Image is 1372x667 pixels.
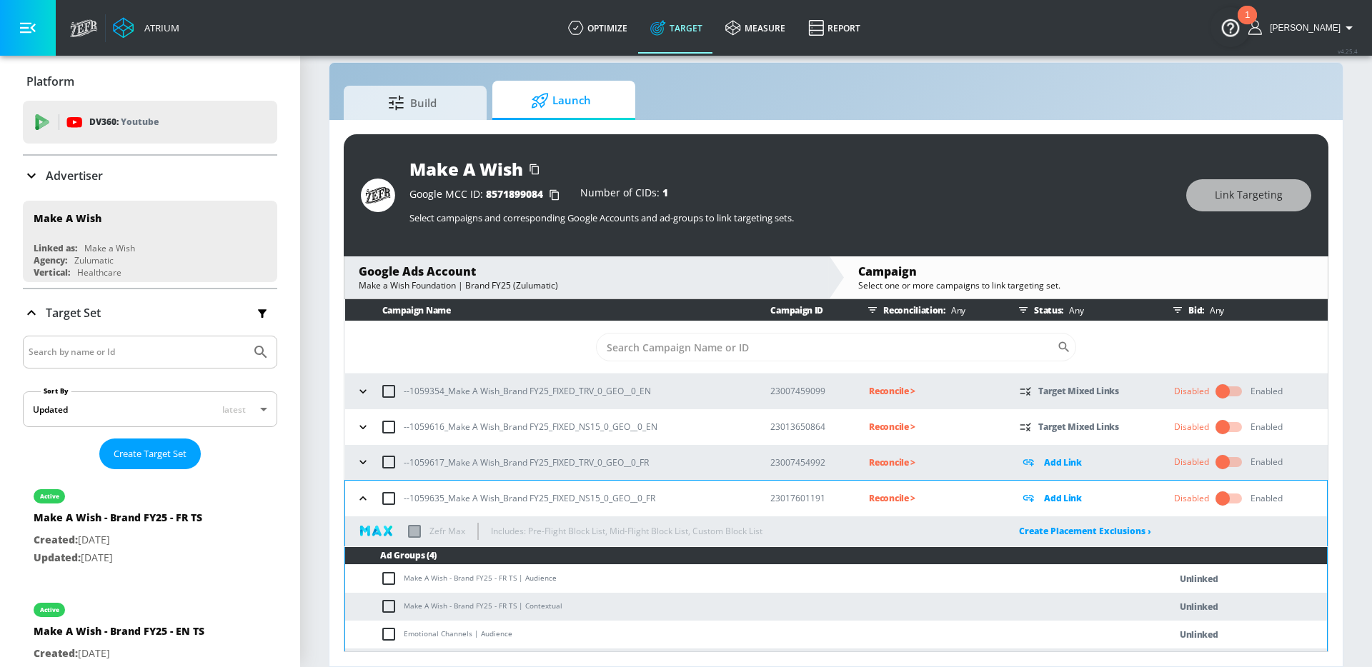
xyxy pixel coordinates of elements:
div: Make A Wish [409,157,523,181]
p: Any [1204,303,1224,318]
span: Updated: [34,551,81,564]
p: Unlinked [1180,626,1218,643]
div: Number of CIDs: [580,188,668,202]
div: activeMake A Wish - Brand FY25 - FR TSCreated:[DATE]Updated:[DATE] [23,475,277,577]
span: login as: anthony.rios@zefr.com [1264,23,1341,33]
div: Enabled [1251,385,1283,398]
div: Target Set [23,289,277,336]
p: 23007454992 [770,455,846,470]
div: Search CID Name or Number [596,333,1076,361]
p: Unlinked [1180,571,1218,587]
div: Atrium [139,21,179,34]
p: Any [945,303,965,318]
input: Search Campaign Name or ID [596,333,1057,361]
div: Campaign [858,264,1313,279]
div: Reconciliation: [862,299,997,321]
p: Reconcile > [869,383,997,399]
div: Google Ads Account [359,264,814,279]
p: Target Set [46,305,101,321]
div: Enabled [1251,492,1283,505]
a: Create Placement Exclusions › [1019,525,1151,537]
div: Google Ads AccountMake a Wish Foundation | Brand FY25 (Zulumatic) [344,256,828,299]
span: Created: [34,646,78,660]
div: Make A Wish - Brand FY25 - EN TS [34,624,204,645]
p: --1059354_Make A Wish_Brand FY25_FIXED_TRV_0_GEO__0_EN [404,383,651,398]
p: 23007459099 [770,383,846,398]
p: Includes: Pre-Flight Block List, Mid-Flight Block List, Custom Block List [491,523,762,538]
th: Campaign Name [345,299,748,321]
div: Advertiser [23,156,277,196]
p: Reconcile > [869,418,997,435]
p: Zefr Max [429,523,465,538]
p: [DATE] [34,531,202,549]
div: DV360: Youtube [23,101,277,144]
button: Open Resource Center, 1 new notification [1211,7,1251,47]
div: Healthcare [77,266,121,279]
p: --1059616_Make A Wish_Brand FY25_FIXED_NS15_0_GEO__0_EN [404,419,657,434]
td: Make A Wish - Brand FY25 - FR TS | Audience [345,565,1140,593]
th: Ad Groups (4) [345,547,1327,565]
span: Create Target Set [114,446,187,462]
div: 1 [1245,15,1250,34]
div: Add Link [1020,490,1151,506]
div: Make a Wish [84,242,135,254]
span: Created: [34,533,78,546]
td: Make A Wish - Brand FY25 - FR TS | Contextual [345,593,1140,621]
input: Search by name or Id [29,343,245,361]
button: [PERSON_NAME] [1248,19,1358,36]
a: Target [639,2,714,54]
div: Disabled [1174,456,1209,468]
label: Sort By [41,386,71,396]
div: Disabled [1174,492,1209,505]
span: v 4.25.4 [1338,47,1358,55]
div: Select one or more campaigns to link targeting set. [858,279,1313,291]
p: Youtube [121,114,159,129]
div: Bid: [1167,299,1320,321]
div: Make a Wish Foundation | Brand FY25 (Zulumatic) [359,279,814,291]
p: Add Link [1044,490,1082,506]
p: Select campaigns and corresponding Google Accounts and ad-groups to link targeting sets. [409,211,1172,224]
div: Disabled [1174,421,1209,433]
span: 1 [662,186,668,199]
div: active [40,606,59,613]
p: Unlinked [1180,598,1218,615]
span: Launch [507,84,615,118]
div: Enabled [1251,456,1283,468]
p: DV360: [89,114,159,130]
div: Google MCC ID: [409,188,566,202]
span: 8571899084 [486,187,543,201]
p: Target Mixed Links [1038,383,1119,399]
p: 23013650864 [770,419,846,434]
div: Platform [23,61,277,101]
th: Campaign ID [747,299,846,321]
div: Disabled [1174,385,1209,398]
p: Target Mixed Links [1038,418,1119,435]
p: Add Link [1044,454,1082,471]
p: [DATE] [34,645,204,663]
button: Create Target Set [99,438,201,469]
span: latest [222,403,246,416]
div: Make A Wish [34,211,101,225]
div: Agency: [34,254,67,266]
a: optimize [557,2,639,54]
a: Atrium [113,17,179,39]
p: Reconcile > [869,454,997,471]
div: Status: [1013,299,1151,321]
div: Make A WishLinked as:Make a WishAgency:ZulumaticVertical:Healthcare [23,201,277,282]
div: active [40,493,59,500]
div: Enabled [1251,421,1283,433]
div: Reconcile > [869,490,997,506]
p: [DATE] [34,549,202,567]
div: Updated [33,403,68,416]
p: Advertiser [46,168,103,184]
div: Zulumatic [74,254,114,266]
div: Vertical: [34,266,70,279]
p: 23017601191 [770,491,846,506]
td: Emotional Channels | Audience [345,621,1140,648]
p: --1059635_Make A Wish_Brand FY25_FIXED_NS15_0_GEO__0_FR [404,491,655,506]
a: measure [714,2,797,54]
p: --1059617_Make A Wish_Brand FY25_FIXED_TRV_0_GEO__0_FR [404,455,649,470]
